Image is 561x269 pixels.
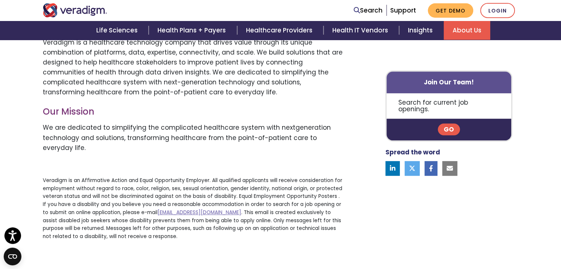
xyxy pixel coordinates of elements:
[43,177,344,241] p: Veradigm is an Affirmative Action and Equal Opportunity Employer. All qualified applicants will r...
[385,148,440,157] strong: Spread the word
[87,21,149,40] a: Life Sciences
[390,6,416,15] a: Support
[438,124,460,136] a: Go
[149,21,237,40] a: Health Plans + Payers
[43,38,344,98] p: Veradigm is a healthcare technology company that drives value through its unique combination of p...
[4,248,21,265] button: Open CMP widget
[157,209,241,216] a: [EMAIL_ADDRESS][DOMAIN_NAME]
[43,3,107,17] img: Veradigm logo
[323,21,399,40] a: Health IT Vendors
[444,21,490,40] a: About Us
[387,93,512,119] p: Search for current job openings.
[480,3,515,18] a: Login
[399,21,444,40] a: Insights
[237,21,323,40] a: Healthcare Providers
[428,3,473,18] a: Get Demo
[43,123,344,153] p: We are dedicated to simplifying the complicated healthcare system with nextgeneration technology ...
[424,78,474,87] strong: Join Our Team!
[354,6,382,15] a: Search
[43,106,344,117] h3: Our Mission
